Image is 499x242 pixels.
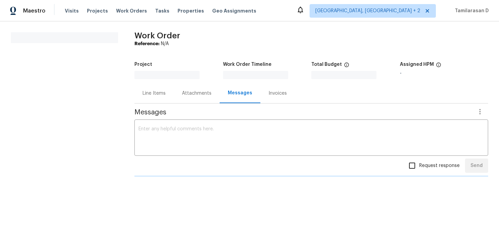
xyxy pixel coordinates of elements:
div: Invoices [269,90,287,97]
h5: Total Budget [311,62,342,67]
div: N/A [134,40,488,47]
span: Request response [419,162,460,169]
span: Tasks [155,8,169,13]
span: The hpm assigned to this work order. [436,62,441,71]
span: Geo Assignments [212,7,256,14]
div: Line Items [143,90,166,97]
span: Properties [178,7,204,14]
span: Work Orders [116,7,147,14]
span: The total cost of line items that have been proposed by Opendoor. This sum includes line items th... [344,62,349,71]
h5: Assigned HPM [400,62,434,67]
b: Reference: [134,41,160,46]
h5: Project [134,62,152,67]
span: Maestro [23,7,45,14]
span: [GEOGRAPHIC_DATA], [GEOGRAPHIC_DATA] + 2 [315,7,420,14]
h5: Work Order Timeline [223,62,272,67]
div: - [400,71,488,76]
span: Visits [65,7,79,14]
span: Work Order [134,32,180,40]
span: Projects [87,7,108,14]
div: Attachments [182,90,211,97]
span: Messages [134,109,472,116]
span: Tamilarasan D [452,7,489,14]
div: Messages [228,90,252,96]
